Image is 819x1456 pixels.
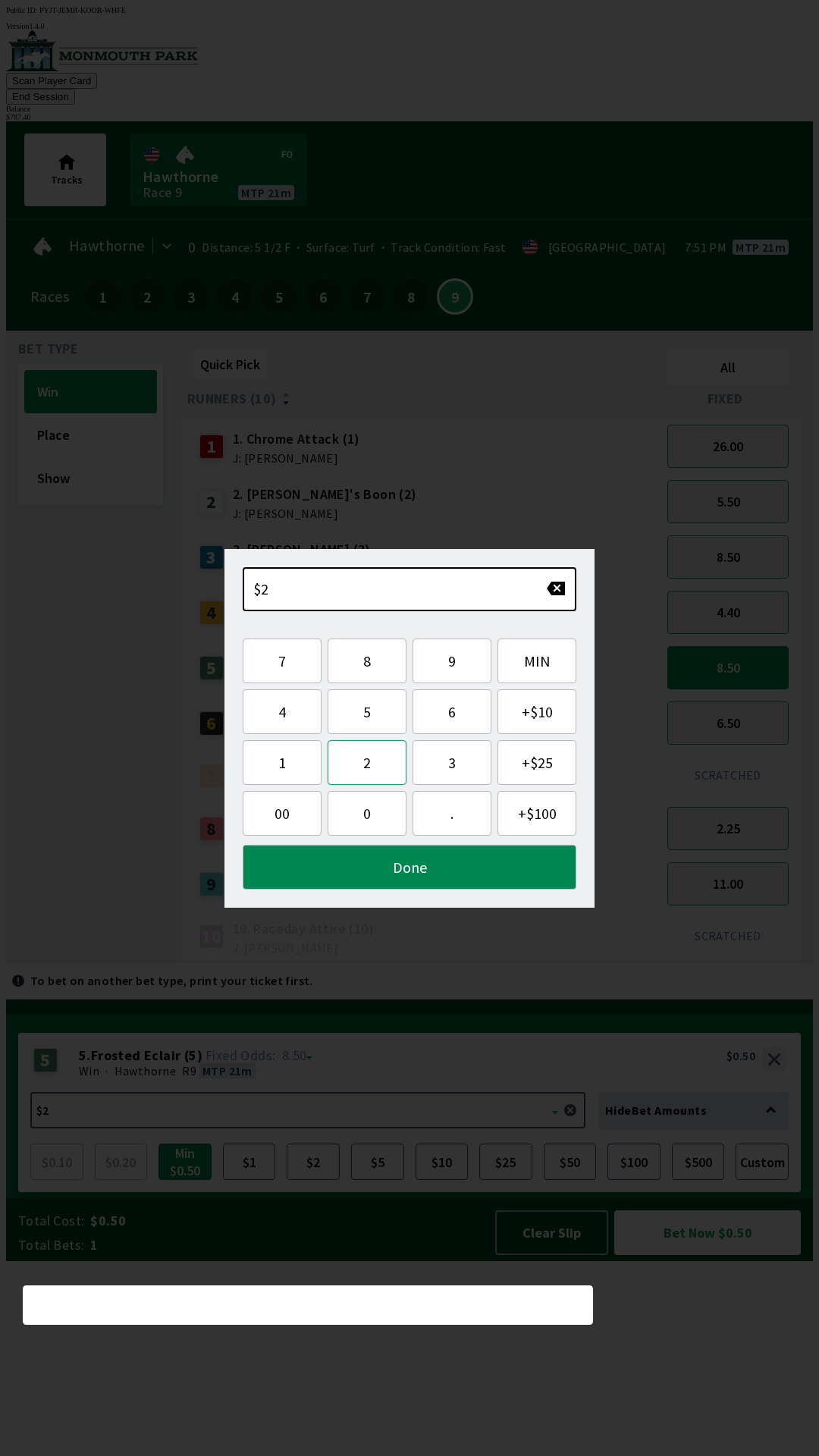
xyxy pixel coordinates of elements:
[256,858,563,877] span: Done
[340,804,394,823] span: 0
[413,689,491,734] button: 6
[425,651,479,670] span: 9
[256,804,309,823] span: 00
[497,791,576,836] button: +$100
[328,791,406,836] button: 0
[425,753,479,772] span: 3
[510,651,563,670] span: MIN
[425,804,479,823] span: .
[328,689,406,734] button: 5
[413,740,491,785] button: 3
[340,702,394,721] span: 5
[497,740,576,785] button: +$25
[328,639,406,683] button: 8
[256,753,309,772] span: 1
[510,753,563,772] span: + $25
[243,740,322,785] button: 1
[243,689,322,734] button: 4
[243,845,576,890] button: Done
[243,639,322,683] button: 7
[510,804,563,823] span: + $100
[497,689,576,734] button: +$10
[413,639,491,683] button: 9
[413,791,491,836] button: .
[340,651,394,670] span: 8
[510,702,563,721] span: + $10
[253,579,269,598] span: $2
[425,702,479,721] span: 6
[256,702,309,721] span: 4
[328,740,406,785] button: 2
[243,791,322,836] button: 00
[256,651,309,670] span: 7
[497,639,576,683] button: MIN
